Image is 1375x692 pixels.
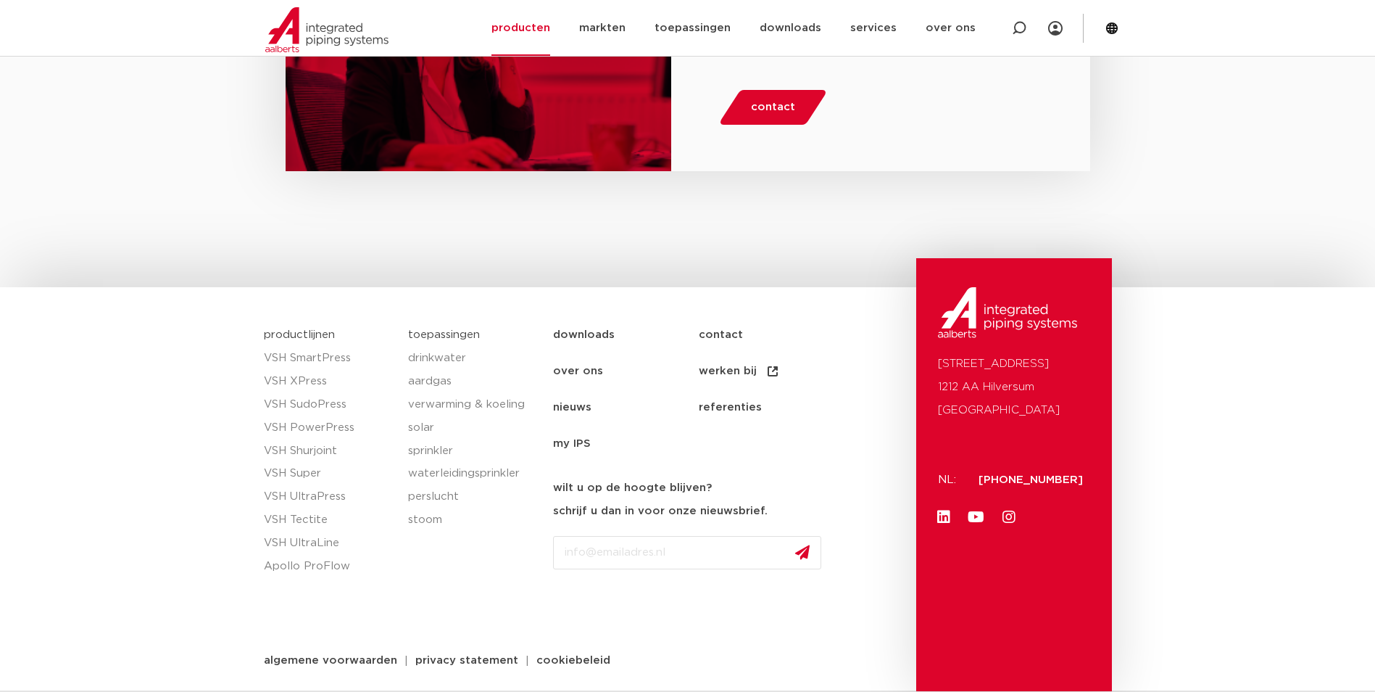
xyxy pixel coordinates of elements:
a: contact [718,90,828,125]
a: solar [408,416,539,440]
a: stoom [408,508,539,532]
a: sprinkler [408,440,539,463]
a: VSH XPress [264,370,394,393]
strong: schrijf u dan in voor onze nieuwsbrief. [553,506,768,516]
a: drinkwater [408,347,539,370]
span: privacy statement [415,655,518,666]
a: verwarming & koeling [408,393,539,416]
nav: Menu [553,317,909,462]
a: algemene voorwaarden [253,655,408,666]
a: VSH UltraPress [264,485,394,508]
a: downloads [553,317,699,353]
a: VSH Tectite [264,508,394,532]
a: toepassingen [408,329,480,340]
p: NL: [938,469,961,492]
a: privacy statement [404,655,529,666]
p: [STREET_ADDRESS] 1212 AA Hilversum [GEOGRAPHIC_DATA] [938,353,1090,422]
a: my IPS [553,426,699,462]
a: perslucht [408,485,539,508]
a: VSH Super [264,462,394,485]
a: productlijnen [264,329,335,340]
span: algemene voorwaarden [264,655,397,666]
a: Apollo ProFlow [264,555,394,578]
input: info@emailadres.nl [553,536,821,569]
iframe: reCAPTCHA [553,581,773,638]
a: nieuws [553,390,699,426]
a: VSH PowerPress [264,416,394,440]
strong: wilt u op de hoogte blijven? [553,482,712,493]
a: waterleidingsprinkler [408,462,539,485]
a: VSH UltraLine [264,532,394,555]
a: contact [699,317,844,353]
a: [PHONE_NUMBER] [979,474,1083,485]
a: werken bij [699,353,844,390]
span: cookiebeleid [536,655,610,666]
a: VSH SmartPress [264,347,394,370]
a: referenties [699,390,844,426]
a: aardgas [408,370,539,393]
a: over ons [553,353,699,390]
a: VSH SudoPress [264,393,394,416]
img: send.svg [795,545,810,560]
a: VSH Shurjoint [264,440,394,463]
span: contact [751,96,795,119]
a: cookiebeleid [526,655,621,666]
